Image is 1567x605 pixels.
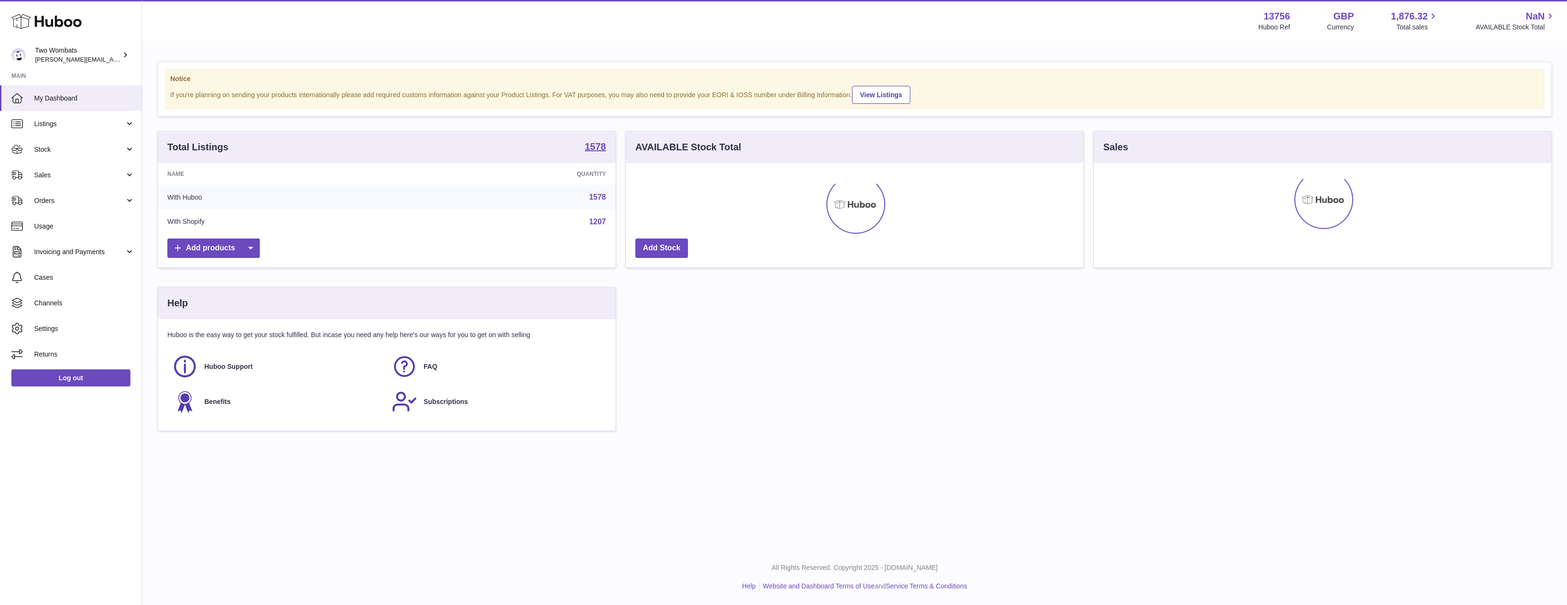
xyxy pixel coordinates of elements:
[1333,10,1354,23] strong: GBP
[1391,10,1439,32] a: 1,876.32 Total sales
[424,397,468,406] span: Subscriptions
[424,362,438,371] span: FAQ
[34,196,125,205] span: Orders
[167,330,606,339] p: Huboo is the easy way to get your stock fulfilled. But incase you need any help here's our ways f...
[34,350,135,359] span: Returns
[589,218,606,226] a: 1207
[11,48,26,62] img: alan@twowombats.com
[763,582,875,590] a: Website and Dashboard Terms of Use
[34,222,135,231] span: Usage
[204,362,253,371] span: Huboo Support
[886,582,967,590] a: Service Terms & Conditions
[167,238,260,258] a: Add products
[1475,23,1556,32] span: AVAILABLE Stock Total
[742,582,756,590] a: Help
[170,84,1539,104] div: If you're planning on sending your products internationally please add required customs informati...
[34,299,135,308] span: Channels
[404,163,615,185] th: Quantity
[760,582,967,591] li: and
[635,141,741,154] h3: AVAILABLE Stock Total
[34,145,125,154] span: Stock
[11,369,130,386] a: Log out
[1103,141,1128,154] h3: Sales
[589,193,606,201] a: 1578
[167,141,229,154] h3: Total Listings
[852,86,910,104] a: View Listings
[34,119,125,128] span: Listings
[1391,10,1428,23] span: 1,876.32
[1258,23,1290,32] div: Huboo Ref
[1396,23,1439,32] span: Total sales
[1475,10,1556,32] a: NaN AVAILABLE Stock Total
[585,142,606,151] strong: 1578
[35,55,190,63] span: [PERSON_NAME][EMAIL_ADDRESS][DOMAIN_NAME]
[172,389,382,414] a: Benefits
[34,94,135,103] span: My Dashboard
[167,297,188,310] h3: Help
[635,238,688,258] a: Add Stock
[34,324,135,333] span: Settings
[1526,10,1545,23] span: NaN
[34,273,135,282] span: Cases
[158,210,404,234] td: With Shopify
[392,389,602,414] a: Subscriptions
[1327,23,1354,32] div: Currency
[158,163,404,185] th: Name
[585,142,606,153] a: 1578
[1264,10,1290,23] strong: 13756
[34,247,125,257] span: Invoicing and Payments
[170,74,1539,83] strong: Notice
[392,354,602,379] a: FAQ
[204,397,230,406] span: Benefits
[172,354,382,379] a: Huboo Support
[150,563,1559,572] p: All Rights Reserved. Copyright 2025 - [DOMAIN_NAME]
[158,185,404,210] td: With Huboo
[35,46,120,64] div: Two Wombats
[34,171,125,180] span: Sales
